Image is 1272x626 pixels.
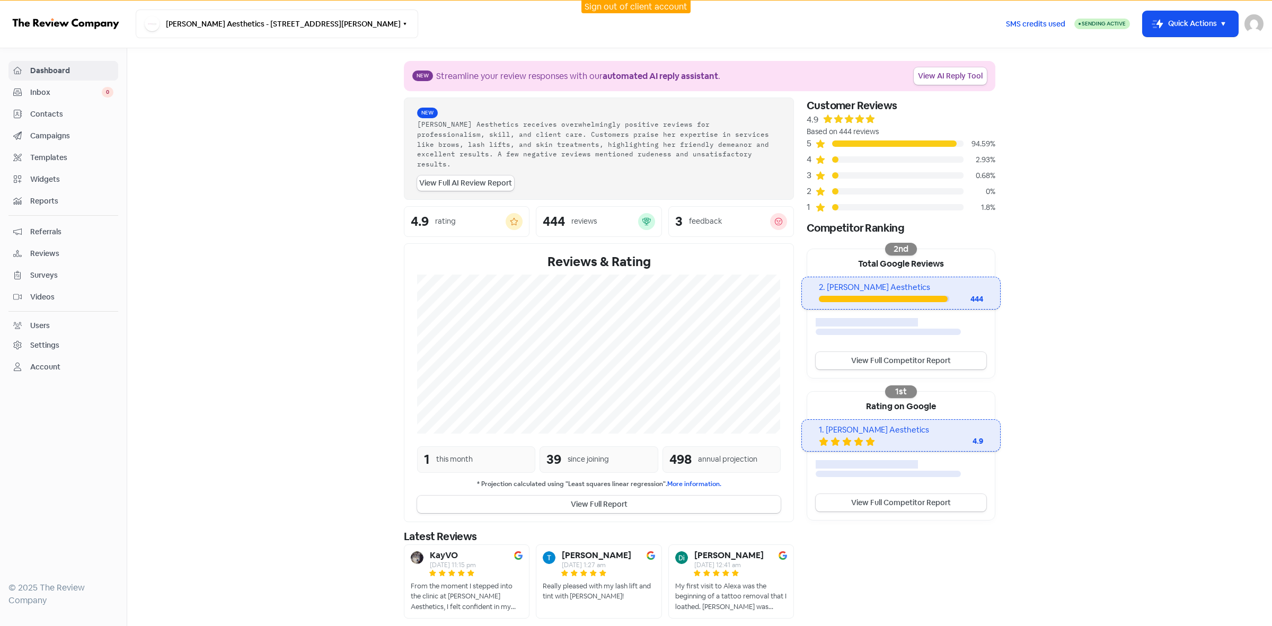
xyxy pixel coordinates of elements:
[411,581,523,612] div: From the moment I stepped into the clinic at [PERSON_NAME] Aesthetics, I felt confident in my cho...
[543,215,565,228] div: 444
[669,450,692,469] div: 498
[546,450,561,469] div: 39
[819,281,983,294] div: 2. [PERSON_NAME] Aesthetics
[543,551,555,564] img: Avatar
[964,170,995,181] div: 0.68%
[30,87,102,98] span: Inbox
[807,201,815,214] div: 1
[8,316,118,336] a: Users
[964,154,995,165] div: 2.93%
[675,551,688,564] img: Avatar
[668,206,794,237] a: 3feedback
[8,581,118,607] div: © 2025 The Review Company
[667,480,721,488] a: More information.
[404,206,529,237] a: 4.9rating
[807,185,815,198] div: 2
[30,270,113,281] span: Surveys
[807,113,818,126] div: 4.9
[417,496,781,513] button: View Full Report
[404,528,794,544] div: Latest Reviews
[807,98,995,113] div: Customer Reviews
[1244,14,1264,33] img: User
[816,494,986,512] a: View Full Competitor Report
[536,206,661,237] a: 444reviews
[8,336,118,355] a: Settings
[543,581,655,602] div: Really pleased with my lash lift and tint with [PERSON_NAME]!
[8,148,118,167] a: Templates
[514,551,523,560] img: Image
[8,170,118,189] a: Widgets
[30,248,113,259] span: Reviews
[417,175,514,191] a: View Full AI Review Report
[807,126,995,137] div: Based on 444 reviews
[8,266,118,285] a: Surveys
[816,352,986,369] a: View Full Competitor Report
[417,119,781,169] div: [PERSON_NAME] Aesthetics receives overwhelmingly positive reviews for professionalism, skill, and...
[807,392,995,419] div: Rating on Google
[562,562,631,568] div: [DATE] 1:27 am
[647,551,655,560] img: Image
[807,153,815,166] div: 4
[430,551,458,560] b: KayVO
[807,169,815,182] div: 3
[694,562,764,568] div: [DATE] 12:41 am
[8,222,118,242] a: Referrals
[417,479,781,489] small: * Projection calculated using "Least squares linear regression".
[30,320,50,331] div: Users
[30,109,113,120] span: Contacts
[964,186,995,197] div: 0%
[1082,20,1126,27] span: Sending Active
[30,65,113,76] span: Dashboard
[417,108,438,118] span: New
[412,70,433,81] span: New
[30,226,113,237] span: Referrals
[1074,17,1130,30] a: Sending Active
[30,196,113,207] span: Reports
[885,243,917,255] div: 2nd
[603,70,718,82] b: automated AI reply assistant
[885,385,917,398] div: 1st
[136,10,418,38] button: [PERSON_NAME] Aesthetics - [STREET_ADDRESS][PERSON_NAME]
[8,61,118,81] a: Dashboard
[585,1,687,12] a: Sign out of client account
[8,104,118,124] a: Contacts
[8,191,118,211] a: Reports
[30,152,113,163] span: Templates
[997,17,1074,29] a: SMS credits used
[675,581,787,612] div: My first visit to Alexa was the beginning of a tattoo removal that I loathed. [PERSON_NAME] was p...
[819,424,983,436] div: 1. [PERSON_NAME] Aesthetics
[8,126,118,146] a: Campaigns
[102,87,113,98] span: 0
[8,287,118,307] a: Videos
[964,138,995,149] div: 94.59%
[568,454,609,465] div: since joining
[562,551,631,560] b: [PERSON_NAME]
[417,252,781,271] div: Reviews & Rating
[8,83,118,102] a: Inbox 0
[430,562,476,568] div: [DATE] 11:15 pm
[1143,11,1238,37] button: Quick Actions
[1006,19,1065,30] span: SMS credits used
[411,215,429,228] div: 4.9
[30,130,113,142] span: Campaigns
[571,216,597,227] div: reviews
[435,216,456,227] div: rating
[807,137,815,150] div: 5
[30,174,113,185] span: Widgets
[807,249,995,277] div: Total Google Reviews
[8,357,118,377] a: Account
[424,450,430,469] div: 1
[914,67,987,85] a: View AI Reply Tool
[30,292,113,303] span: Videos
[30,362,60,373] div: Account
[675,215,683,228] div: 3
[436,454,473,465] div: this month
[698,454,757,465] div: annual projection
[411,551,423,564] img: Avatar
[689,216,722,227] div: feedback
[941,436,983,447] div: 4.9
[807,220,995,236] div: Competitor Ranking
[949,294,983,305] div: 444
[694,551,764,560] b: [PERSON_NAME]
[8,244,118,263] a: Reviews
